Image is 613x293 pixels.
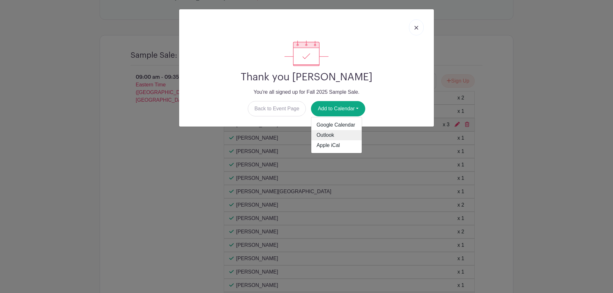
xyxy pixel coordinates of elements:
[284,40,329,66] img: signup_complete-c468d5dda3e2740ee63a24cb0ba0d3ce5d8a4ecd24259e683200fb1569d990c8.svg
[311,120,362,130] a: Google Calendar
[311,140,362,150] a: Apple iCal
[248,101,306,116] a: Back to Event Page
[184,88,429,96] p: You're all signed up for Fall 2025 Sample Sale.
[414,26,418,30] img: close_button-5f87c8562297e5c2d7936805f587ecaba9071eb48480494691a3f1689db116b3.svg
[184,71,429,83] h2: Thank you [PERSON_NAME]
[311,101,365,116] button: Add to Calendar
[311,130,362,140] a: Outlook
